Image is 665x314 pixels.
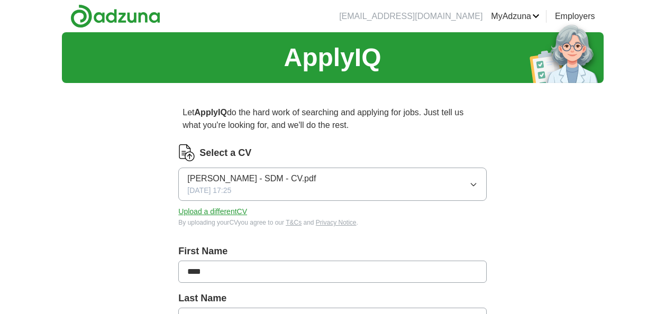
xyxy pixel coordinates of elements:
[199,146,251,160] label: Select a CV
[178,102,486,136] p: Let do the hard work of searching and applying for jobs. Just tell us what you're looking for, an...
[284,39,381,77] h1: ApplyIQ
[195,108,227,117] strong: ApplyIQ
[178,291,486,306] label: Last Name
[178,244,486,258] label: First Name
[178,144,195,161] img: CV Icon
[286,219,302,226] a: T&Cs
[316,219,357,226] a: Privacy Notice
[491,10,540,23] a: MyAdzuna
[187,172,316,185] span: [PERSON_NAME] - SDM - CV.pdf
[178,206,247,217] button: Upload a differentCV
[70,4,160,28] img: Adzuna logo
[187,185,231,196] span: [DATE] 17:25
[555,10,595,23] a: Employers
[339,10,482,23] li: [EMAIL_ADDRESS][DOMAIN_NAME]
[178,168,486,201] button: [PERSON_NAME] - SDM - CV.pdf[DATE] 17:25
[178,218,486,227] div: By uploading your CV you agree to our and .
